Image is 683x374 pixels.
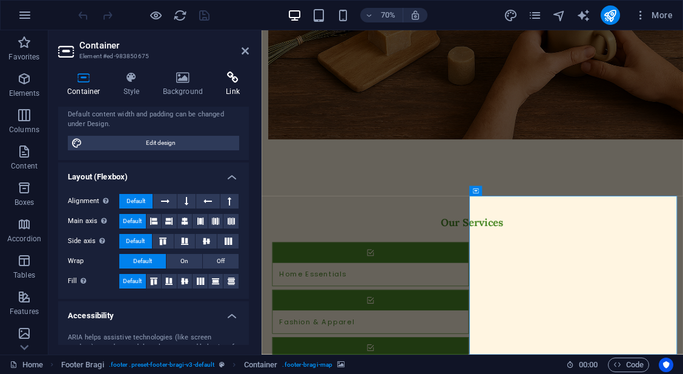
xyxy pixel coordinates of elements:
button: Click here to leave preview mode and continue editing [148,8,163,22]
span: 00 00 [579,358,598,372]
span: Default [126,234,145,249]
button: publish [601,5,620,25]
span: Default [133,254,152,269]
span: On [180,254,188,269]
button: Usercentrics [659,358,673,372]
span: Off [217,254,225,269]
div: Default content width and padding can be changed under Design. [68,110,239,130]
span: Code [613,358,644,372]
p: Boxes [15,198,35,207]
button: pages [528,8,543,22]
button: Edit design [68,136,239,150]
h4: Container [58,72,114,97]
label: Side axis [68,234,119,249]
i: Reload page [173,8,187,22]
p: Accordion [7,234,41,244]
label: Alignment [68,194,119,209]
p: Content [11,161,38,171]
span: Default [123,274,142,289]
div: ARIA helps assistive technologies (like screen readers) to understand the role, state, and behavi... [68,333,239,363]
label: Main axis [68,214,119,229]
i: Design (Ctrl+Alt+Y) [504,8,518,22]
span: Click to select. Double-click to edit [61,358,104,372]
h4: Layout (Flexbox) [58,162,249,184]
button: text_generator [576,8,591,22]
h3: Element #ed-983850675 [79,51,225,62]
p: Favorites [8,52,39,62]
p: Features [10,307,39,316]
nav: breadcrumb [61,358,345,372]
button: Off [203,254,239,269]
a: Click to cancel selection. Double-click to open Pages [10,358,43,372]
p: Tables [13,270,35,280]
span: : [587,360,589,369]
span: Default [123,214,142,229]
button: Default [119,274,146,289]
h2: Container [79,40,249,51]
span: . footer-bragi-map [282,358,332,372]
i: Navigator [552,8,566,22]
button: design [504,8,518,22]
p: Elements [9,88,40,98]
button: On [167,254,202,269]
h6: 70% [378,8,398,22]
button: 70% [360,8,403,22]
span: More [635,9,673,21]
span: Default [127,194,145,209]
i: On resize automatically adjust zoom level to fit chosen device. [410,10,421,21]
p: Columns [9,125,39,135]
label: Wrap [68,254,119,269]
button: More [630,5,678,25]
span: Click to select. Double-click to edit [244,358,278,372]
button: Default [119,234,152,249]
i: Publish [603,8,617,22]
span: . footer .preset-footer-bragi-v3-default [109,358,215,372]
button: reload [173,8,187,22]
button: Default [119,194,153,209]
i: This element is a customizable preset [219,361,225,368]
span: Edit design [86,136,236,150]
button: navigator [552,8,567,22]
button: Default [119,214,146,229]
h4: Accessibility [58,301,249,323]
i: This element contains a background [337,361,345,368]
button: Code [608,358,649,372]
i: AI Writer [576,8,590,22]
label: Fill [68,274,119,289]
button: Default [119,254,166,269]
i: Pages (Ctrl+Alt+S) [528,8,542,22]
h4: Link [217,72,249,97]
h4: Background [154,72,217,97]
h4: Style [114,72,154,97]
